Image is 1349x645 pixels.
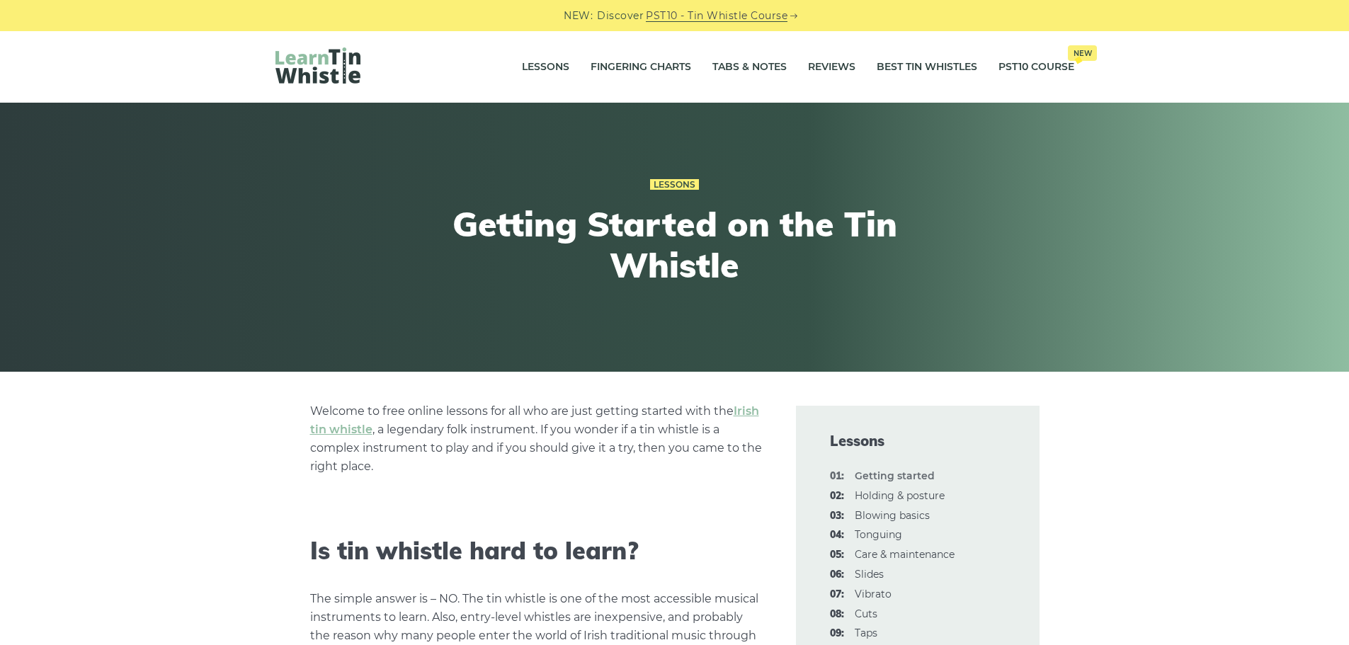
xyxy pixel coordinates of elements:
h2: Is tin whistle hard to learn? [310,537,762,566]
a: 02:Holding & posture [855,489,945,502]
span: 07: [830,586,844,603]
p: Welcome to free online lessons for all who are just getting started with the , a legendary folk i... [310,402,762,476]
a: Lessons [522,50,569,85]
a: 05:Care & maintenance [855,548,955,561]
a: Reviews [808,50,855,85]
span: 05: [830,547,844,564]
span: 04: [830,527,844,544]
a: Best Tin Whistles [877,50,977,85]
a: PST10 CourseNew [998,50,1074,85]
span: New [1068,45,1097,61]
a: Lessons [650,179,699,190]
span: 09: [830,625,844,642]
span: 02: [830,488,844,505]
span: 06: [830,566,844,583]
span: 01: [830,468,844,485]
a: 03:Blowing basics [855,509,930,522]
a: 07:Vibrato [855,588,892,600]
span: 03: [830,508,844,525]
strong: Getting started [855,469,935,482]
h1: Getting Started on the Tin Whistle [414,204,935,285]
a: Tabs & Notes [712,50,787,85]
a: 08:Cuts [855,607,877,620]
a: 06:Slides [855,568,884,581]
a: 04:Tonguing [855,528,902,541]
a: Fingering Charts [591,50,691,85]
span: 08: [830,606,844,623]
img: LearnTinWhistle.com [275,47,360,84]
a: 09:Taps [855,627,877,639]
span: Lessons [830,431,1006,451]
